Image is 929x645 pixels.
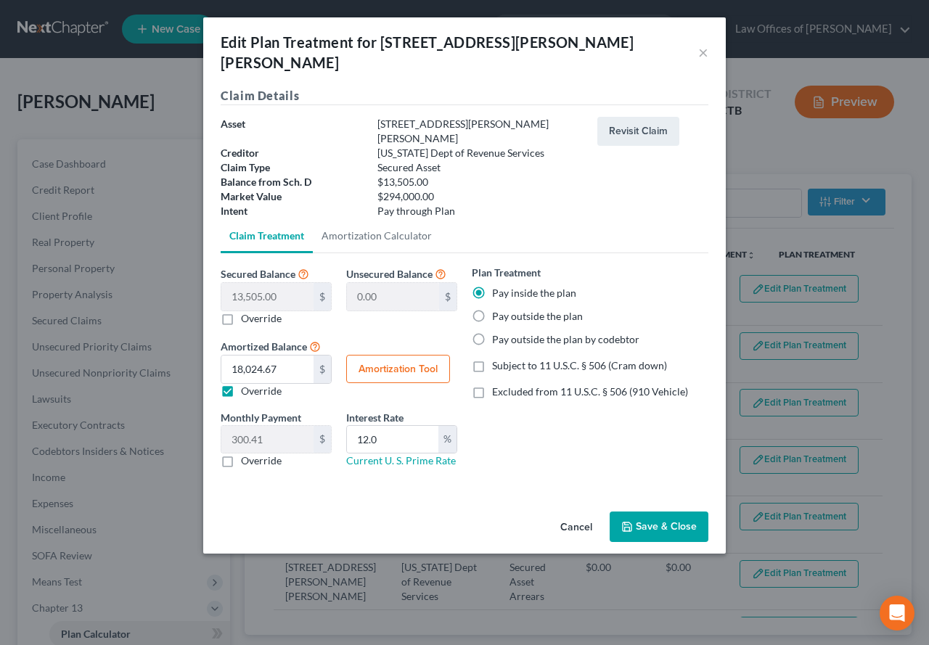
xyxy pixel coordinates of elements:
label: Monthly Payment [221,410,301,425]
span: Secured Balance [221,268,295,280]
div: Pay through Plan [370,204,590,218]
label: Interest Rate [346,410,404,425]
label: Pay outside the plan by codebtor [492,332,639,347]
div: $294,000.00 [370,189,590,204]
div: $ [314,283,331,311]
div: [US_STATE] Dept of Revenue Services [370,146,590,160]
label: Pay outside the plan [492,309,583,324]
button: Amortization Tool [346,355,450,384]
div: $ [439,283,457,311]
div: [STREET_ADDRESS][PERSON_NAME][PERSON_NAME] [370,117,590,146]
div: Balance from Sch. D [213,175,370,189]
label: Pay inside the plan [492,286,576,300]
input: 0.00 [347,283,439,311]
span: Unsecured Balance [346,268,433,280]
input: 0.00 [221,426,314,453]
a: Amortization Calculator [313,218,441,253]
label: Override [241,311,282,326]
button: × [698,44,708,61]
div: Open Intercom Messenger [880,596,914,630]
button: Revisit Claim [597,117,679,146]
label: Plan Treatment [472,265,541,280]
span: Amortized Balance [221,340,307,353]
div: Intent [213,204,370,218]
div: Secured Asset [370,160,590,175]
div: $13,505.00 [370,175,590,189]
span: Subject to 11 U.S.C. § 506 (Cram down) [492,359,667,371]
div: Creditor [213,146,370,160]
div: Claim Type [213,160,370,175]
div: Edit Plan Treatment for [STREET_ADDRESS][PERSON_NAME][PERSON_NAME] [221,32,698,73]
h5: Claim Details [221,87,708,105]
div: Asset [213,117,370,146]
label: Override [241,384,282,398]
div: % [438,426,457,453]
input: 0.00 [347,426,438,453]
input: 0.00 [221,283,314,311]
span: Excluded from 11 U.S.C. § 506 (910 Vehicle) [492,385,688,398]
div: $ [314,426,331,453]
button: Cancel [549,513,604,542]
div: Market Value [213,189,370,204]
input: 0.00 [221,356,314,383]
a: Current U. S. Prime Rate [346,454,456,467]
div: $ [314,356,331,383]
label: Override [241,453,282,468]
a: Claim Treatment [221,218,313,253]
button: Save & Close [610,512,708,542]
